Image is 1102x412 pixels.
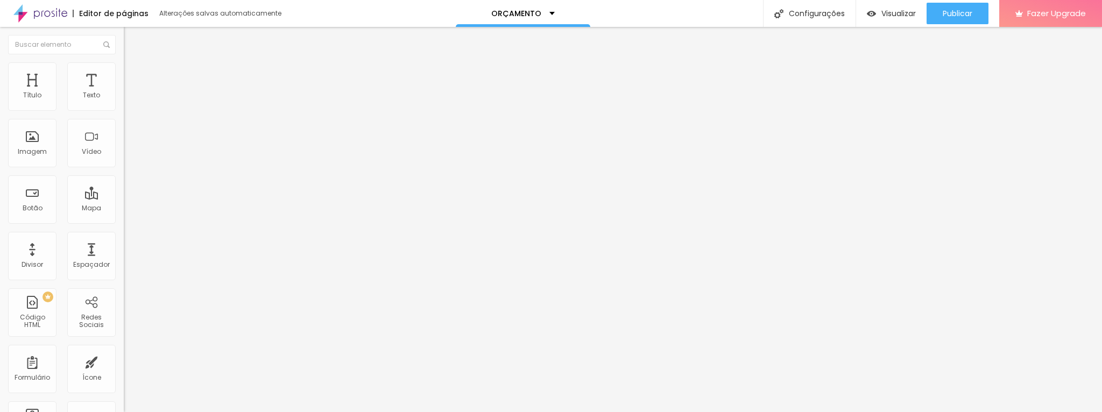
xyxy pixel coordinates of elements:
[774,9,783,18] img: Icone
[927,3,988,24] button: Publicar
[1027,9,1086,18] span: Fazer Upgrade
[124,27,1102,412] iframe: Editor
[23,204,43,212] div: Botão
[8,35,116,54] input: Buscar elemento
[82,204,101,212] div: Mapa
[15,374,50,381] div: Formulário
[73,261,110,268] div: Espaçador
[491,10,541,17] p: ORÇAMENTO
[83,91,100,99] div: Texto
[943,9,972,18] span: Publicar
[22,261,43,268] div: Divisor
[82,374,101,381] div: Ícone
[73,10,149,17] div: Editor de páginas
[103,41,110,48] img: Icone
[856,3,927,24] button: Visualizar
[18,148,47,155] div: Imagem
[70,314,112,329] div: Redes Sociais
[11,314,53,329] div: Código HTML
[23,91,41,99] div: Título
[82,148,101,155] div: Vídeo
[881,9,916,18] span: Visualizar
[159,10,283,17] div: Alterações salvas automaticamente
[867,9,876,18] img: view-1.svg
